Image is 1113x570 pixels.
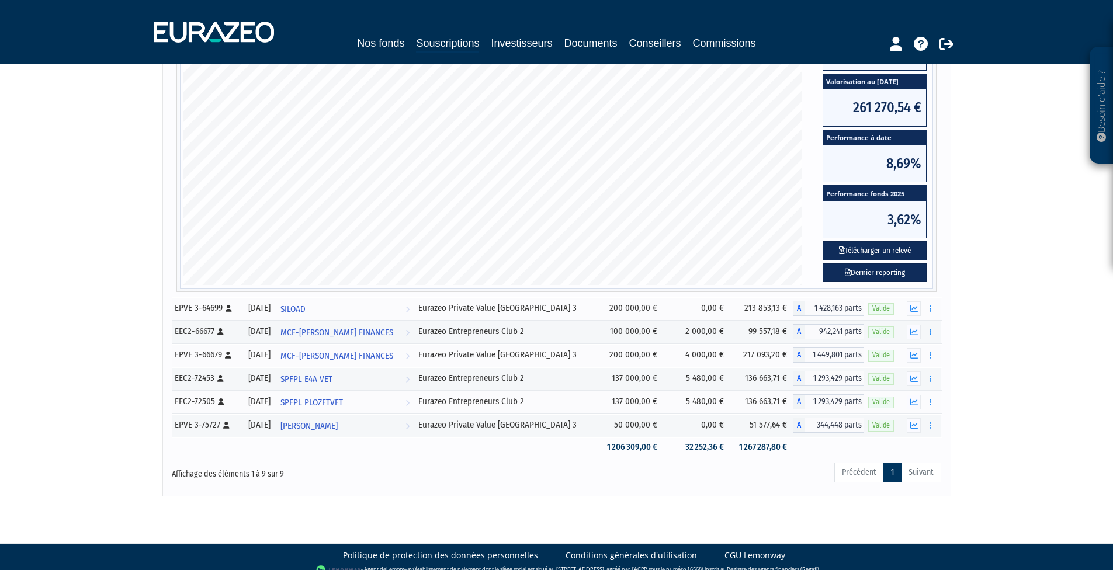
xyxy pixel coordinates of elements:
span: Valide [868,397,894,408]
td: 136 663,71 € [730,367,793,390]
i: [Français] Personne physique [217,375,224,382]
i: [Français] Personne physique [217,328,224,335]
span: 1 293,429 parts [805,394,864,409]
div: Eurazeo Private Value [GEOGRAPHIC_DATA] 3 [418,349,593,361]
a: Souscriptions [416,35,479,53]
span: A [793,394,805,409]
td: 0,00 € [663,413,730,437]
div: [DATE] [247,302,272,314]
span: 8,69% [823,145,926,182]
a: Conseillers [629,35,681,51]
td: 137 000,00 € [597,390,663,413]
td: 100 000,00 € [597,320,663,343]
i: Voir l'investisseur [405,415,410,437]
td: 136 663,71 € [730,390,793,413]
span: MCF-[PERSON_NAME] FINANCES [280,322,393,343]
span: SILOAD [280,298,306,320]
div: Eurazeo Entrepreneurs Club 2 [418,395,593,408]
div: A - Eurazeo Entrepreneurs Club 2 [793,394,864,409]
i: [Français] Personne physique [226,305,232,312]
a: SPFPL PLOZETVET [276,390,414,413]
div: Eurazeo Entrepreneurs Club 2 [418,325,593,338]
td: 50 000,00 € [597,413,663,437]
a: Dernier reporting [823,263,927,283]
a: Politique de protection des données personnelles [343,550,538,561]
a: CGU Lemonway [724,550,785,561]
div: [DATE] [247,325,272,338]
span: 942,241 parts [805,324,864,339]
span: Valide [868,373,894,384]
div: [DATE] [247,349,272,361]
a: SILOAD [276,297,414,320]
td: 213 853,13 € [730,297,793,320]
i: Voir l'investisseur [405,369,410,390]
span: Valide [868,420,894,431]
span: 1 293,429 parts [805,371,864,386]
div: A - Eurazeo Private Value Europe 3 [793,418,864,433]
a: Investisseurs [491,35,552,51]
div: [DATE] [247,395,272,408]
td: 5 480,00 € [663,390,730,413]
div: EPVE 3-75727 [175,419,239,431]
td: 1 267 287,80 € [730,437,793,457]
td: 1 206 309,00 € [597,437,663,457]
td: 217 093,20 € [730,343,793,367]
span: 3,62% [823,201,926,238]
span: Performance à date [823,130,926,146]
td: 0,00 € [663,297,730,320]
a: Commissions [693,35,756,51]
div: Affichage des éléments 1 à 9 sur 9 [172,461,483,480]
div: Eurazeo Entrepreneurs Club 2 [418,372,593,384]
td: 200 000,00 € [597,343,663,367]
div: EEC2-66677 [175,325,239,338]
td: 137 000,00 € [597,367,663,390]
div: EEC2-72453 [175,372,239,384]
a: 1 [883,463,902,482]
span: 1 428,163 parts [805,301,864,316]
div: A - Eurazeo Private Value Europe 3 [793,347,864,363]
a: SPFPL E4A VET [276,367,414,390]
td: 2 000,00 € [663,320,730,343]
i: Voir l'investisseur [405,322,410,343]
a: [PERSON_NAME] [276,413,414,437]
span: 344,448 parts [805,418,864,433]
span: 261 270,54 € [823,89,926,126]
div: EPVE 3-66679 [175,349,239,361]
span: Valide [868,326,894,338]
div: A - Eurazeo Entrepreneurs Club 2 [793,324,864,339]
i: [Français] Personne physique [218,398,224,405]
td: 5 480,00 € [663,367,730,390]
p: Besoin d'aide ? [1095,53,1108,158]
a: Documents [564,35,618,51]
div: A - Eurazeo Private Value Europe 3 [793,301,864,316]
td: 99 557,18 € [730,320,793,343]
span: A [793,347,805,363]
a: Nos fonds [357,35,404,51]
span: Valide [868,350,894,361]
i: Voir l'investisseur [405,345,410,367]
span: A [793,418,805,433]
span: Valorisation au [DATE] [823,74,926,90]
a: Conditions générales d'utilisation [566,550,697,561]
span: SPFPL E4A VET [280,369,332,390]
a: MCF-[PERSON_NAME] FINANCES [276,343,414,367]
span: A [793,371,805,386]
i: Voir l'investisseur [405,298,410,320]
span: A [793,301,805,316]
span: Valide [868,303,894,314]
div: [DATE] [247,372,272,384]
span: [PERSON_NAME] [280,415,338,437]
div: A - Eurazeo Entrepreneurs Club 2 [793,371,864,386]
td: 51 577,64 € [730,413,793,437]
div: EEC2-72505 [175,395,239,408]
span: MCF-[PERSON_NAME] FINANCES [280,345,393,367]
span: Performance fonds 2025 [823,186,926,201]
span: A [793,324,805,339]
i: Voir l'investisseur [405,392,410,413]
span: SPFPL PLOZETVET [280,392,343,413]
td: 200 000,00 € [597,297,663,320]
button: Télécharger un relevé [823,241,927,260]
div: Eurazeo Private Value [GEOGRAPHIC_DATA] 3 [418,419,593,431]
td: 32 252,36 € [663,437,730,457]
td: 4 000,00 € [663,343,730,367]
